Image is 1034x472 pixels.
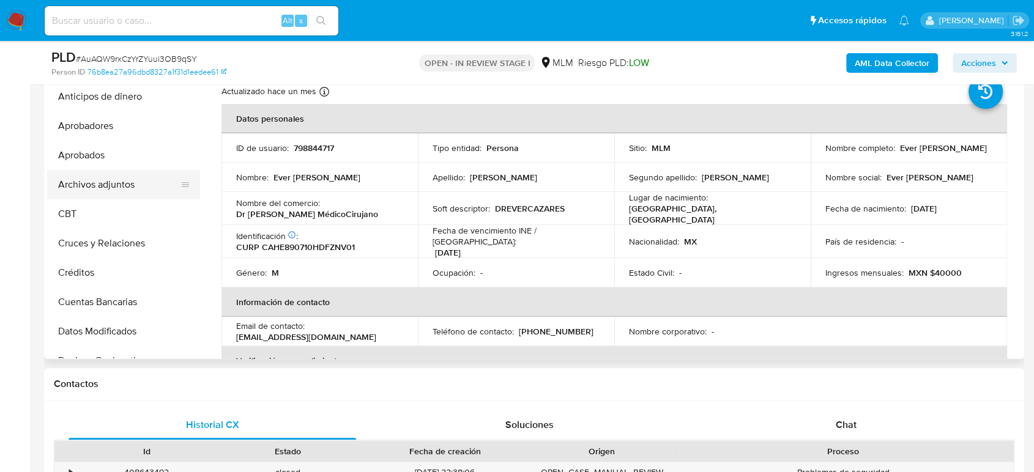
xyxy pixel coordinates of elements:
[308,12,333,29] button: search-icon
[54,378,1014,390] h1: Contactos
[578,56,649,70] span: Riesgo PLD:
[433,267,475,278] p: Ocupación :
[887,172,973,183] p: Ever [PERSON_NAME]
[47,141,200,170] button: Aprobados
[900,142,987,153] p: Ever [PERSON_NAME]
[236,197,320,208] p: Nombre del comercio :
[47,82,200,111] button: Anticipos de dinero
[236,320,305,331] p: Email de contacto :
[846,53,938,73] button: AML Data Collector
[470,172,537,183] p: [PERSON_NAME]
[629,326,707,337] p: Nombre corporativo :
[901,236,904,247] p: -
[419,54,535,72] p: OPEN - IN REVIEW STAGE I
[629,172,697,183] p: Segundo apellido :
[540,445,664,457] div: Origen
[226,445,350,457] div: Estado
[629,203,791,225] p: [GEOGRAPHIC_DATA], [GEOGRAPHIC_DATA]
[236,331,376,342] p: [EMAIL_ADDRESS][DOMAIN_NAME]
[186,418,239,432] span: Historial CX
[47,258,200,287] button: Créditos
[433,326,514,337] p: Teléfono de contacto :
[712,326,714,337] p: -
[495,203,565,214] p: DREVERCAZARES
[629,236,679,247] p: Nacionalidad :
[629,142,647,153] p: Sitio :
[953,53,1017,73] button: Acciones
[909,267,962,278] p: MXN $40000
[433,225,600,247] p: Fecha de vencimiento INE / [GEOGRAPHIC_DATA] :
[1012,14,1025,27] a: Salir
[629,192,708,203] p: Lugar de nacimiento :
[84,445,209,457] div: Id
[283,15,292,26] span: Alt
[628,56,649,70] span: LOW
[825,267,904,278] p: Ingresos mensuales :
[825,203,906,214] p: Fecha de nacimiento :
[911,203,937,214] p: [DATE]
[236,267,267,278] p: Género :
[87,67,226,78] a: 76b8ea27a96dbd8327a1f31d1eedee61
[47,287,200,317] button: Cuentas Bancarias
[47,199,200,229] button: CBT
[76,53,197,65] span: # AuAQW9rxCzYrZYuui3OB9qSY
[221,287,1007,317] th: Información de contacto
[939,15,1008,26] p: diego.gardunorosas@mercadolibre.com.mx
[294,142,334,153] p: 798844717
[433,172,465,183] p: Apellido :
[47,111,200,141] button: Aprobadores
[47,229,200,258] button: Cruces y Relaciones
[855,53,929,73] b: AML Data Collector
[273,172,360,183] p: Ever [PERSON_NAME]
[236,242,355,253] p: CURP CAHE890710HDFZNV01
[51,67,85,78] b: Person ID
[47,346,200,375] button: Devices Geolocation
[367,445,523,457] div: Fecha de creación
[1010,29,1028,39] span: 3.161.2
[221,104,1007,133] th: Datos personales
[486,142,519,153] p: Persona
[221,86,316,97] p: Actualizado hace un mes
[825,172,882,183] p: Nombre social :
[836,418,857,432] span: Chat
[221,346,1007,375] th: Verificación y cumplimiento
[236,208,378,219] p: Dr [PERSON_NAME] MédicoCirujano
[825,142,895,153] p: Nombre completo :
[47,317,200,346] button: Datos Modificados
[629,267,674,278] p: Estado Civil :
[519,326,593,337] p: [PHONE_NUMBER]
[505,418,554,432] span: Soluciones
[435,247,461,258] p: [DATE]
[961,53,996,73] span: Acciones
[480,267,483,278] p: -
[818,14,887,27] span: Accesos rápidos
[236,172,269,183] p: Nombre :
[45,13,338,29] input: Buscar usuario o caso...
[51,47,76,67] b: PLD
[681,445,1005,457] div: Proceso
[652,142,671,153] p: MLM
[825,236,896,247] p: País de residencia :
[236,230,298,242] p: Identificación :
[899,15,909,26] a: Notificaciones
[272,267,279,278] p: M
[299,15,303,26] span: s
[433,203,490,214] p: Soft descriptor :
[684,236,697,247] p: MX
[47,170,190,199] button: Archivos adjuntos
[702,172,769,183] p: [PERSON_NAME]
[679,267,682,278] p: -
[236,142,289,153] p: ID de usuario :
[540,56,573,70] div: MLM
[433,142,482,153] p: Tipo entidad :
